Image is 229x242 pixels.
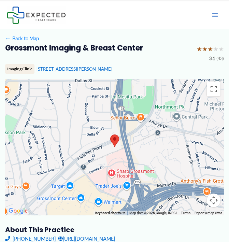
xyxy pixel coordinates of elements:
a: ←Back to Map [5,34,39,43]
span: 3.1 [209,55,215,63]
h3: About this practice [5,225,224,234]
button: Map camera controls [207,194,220,207]
h2: Grossmont Imaging & Breast Center [5,43,192,53]
button: Toggle fullscreen view [207,82,220,96]
span: ★ [202,43,207,55]
a: Terms [181,211,190,215]
a: Report a map error [195,211,222,215]
span: ★ [197,43,202,55]
a: [STREET_ADDRESS][PERSON_NAME] [37,66,112,72]
span: ★ [207,43,213,55]
img: Google [7,207,29,215]
span: (43) [216,55,224,63]
div: Imaging Clinic [5,64,34,74]
button: Keyboard shortcuts [95,211,125,215]
img: Expected Healthcare Logo - side, dark font, small [7,6,66,24]
span: Map data ©2025 Google, INEGI [129,211,177,215]
span: ★ [218,43,224,55]
a: Open this area in Google Maps (opens a new window) [7,207,29,215]
span: ← [5,35,11,42]
span: ★ [213,43,218,55]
